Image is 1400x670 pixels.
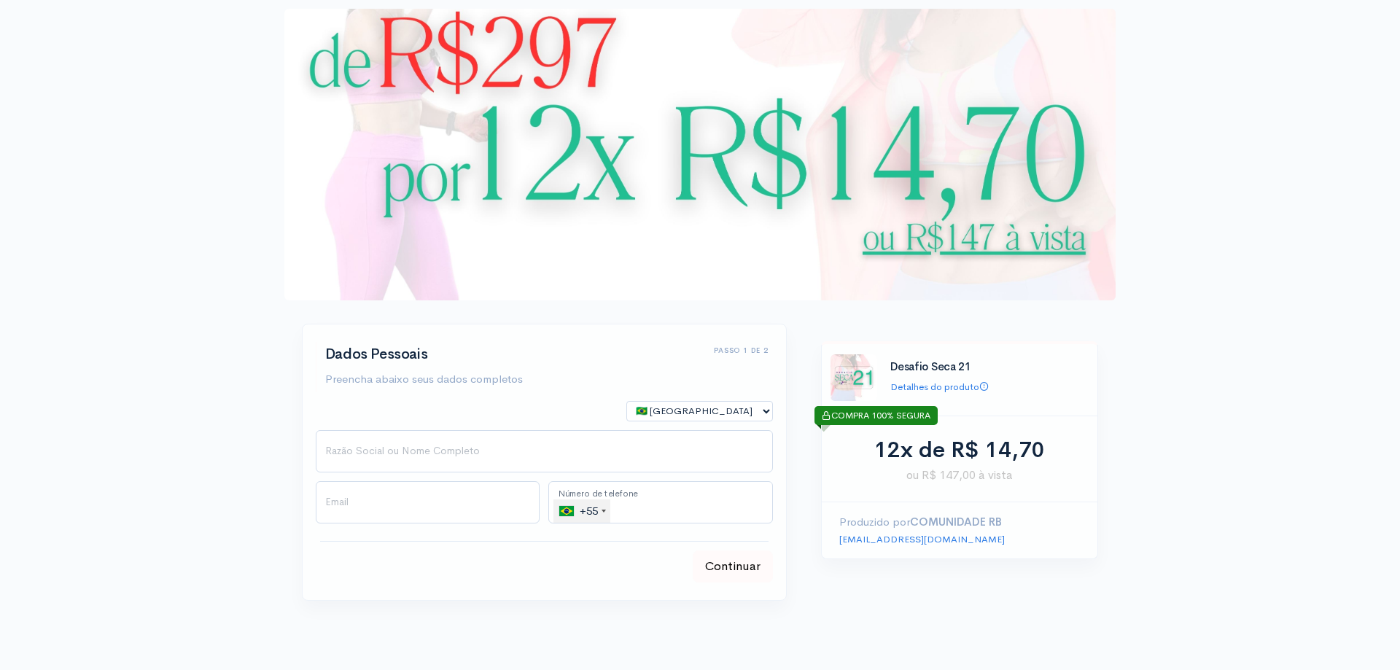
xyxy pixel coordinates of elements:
div: Brazil (Brasil): +55 [553,499,610,523]
img: ... [284,9,1116,300]
span: ou R$ 147,00 à vista [839,467,1080,484]
button: Continuar [693,550,773,583]
a: Detalhes do produto [890,381,989,393]
div: 12x de R$ 14,70 [839,434,1080,467]
p: Produzido por [839,514,1080,531]
div: +55 [559,499,610,523]
p: Preencha abaixo seus dados completos [325,371,523,388]
input: Email [316,481,540,523]
h2: Dados Pessoais [325,346,523,362]
img: O%20Seca%2021%20e%CC%81%20um%20desafio%20de%20emagrecimento%20voltado%20especificamente%20para%20... [831,354,877,401]
strong: COMUNIDADE RB [910,515,1002,529]
a: [EMAIL_ADDRESS][DOMAIN_NAME] [839,533,1005,545]
h6: Passo 1 de 2 [714,346,769,354]
div: COMPRA 100% SEGURA [814,406,938,425]
input: Nome Completo [316,430,773,472]
h4: Desafio Seca 21 [890,361,1084,373]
